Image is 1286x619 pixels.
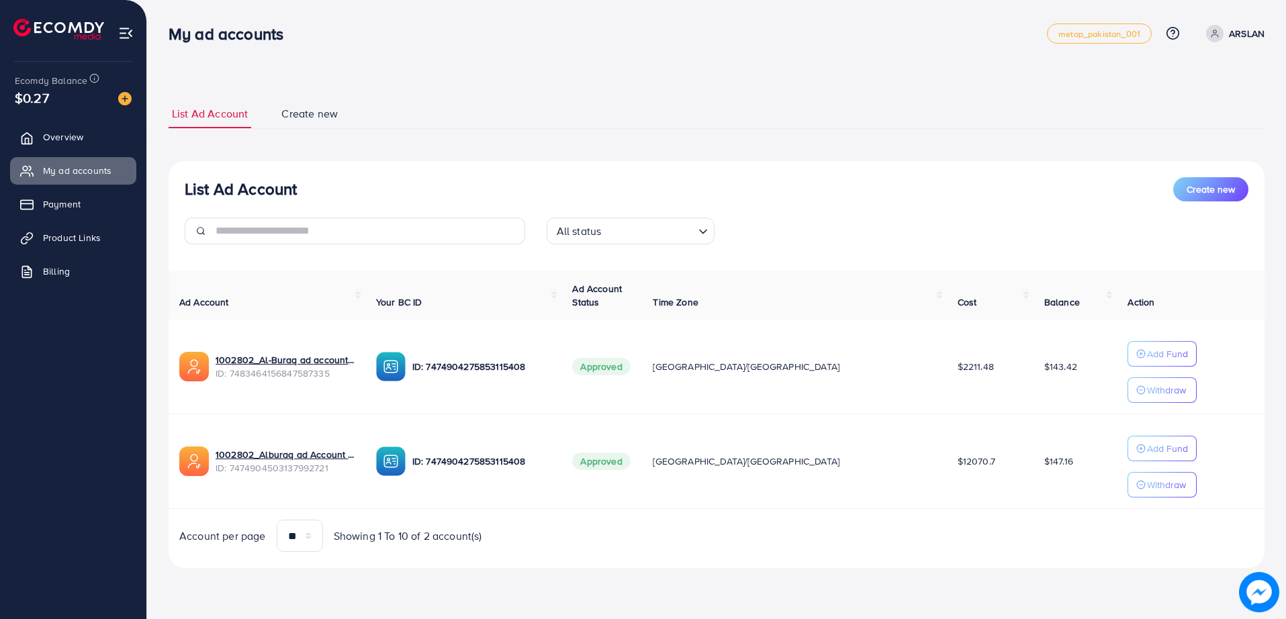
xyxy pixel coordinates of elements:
[43,231,101,244] span: Product Links
[172,106,248,122] span: List Ad Account
[572,358,630,375] span: Approved
[43,130,83,144] span: Overview
[10,124,136,150] a: Overview
[281,106,338,122] span: Create new
[412,453,551,469] p: ID: 7474904275853115408
[1128,295,1154,309] span: Action
[958,295,977,309] span: Cost
[10,157,136,184] a: My ad accounts
[334,528,482,544] span: Showing 1 To 10 of 2 account(s)
[958,360,994,373] span: $2211.48
[216,353,355,381] div: <span class='underline'>1002802_Al-Buraq ad account 02_1742380041767</span></br>7483464156847587335
[169,24,294,44] h3: My ad accounts
[1128,472,1197,497] button: Withdraw
[1044,295,1080,309] span: Balance
[10,258,136,285] a: Billing
[412,359,551,375] p: ID: 7474904275853115408
[43,197,81,211] span: Payment
[185,179,297,199] h3: List Ad Account
[1173,177,1248,201] button: Create new
[118,92,132,105] img: image
[572,282,622,309] span: Ad Account Status
[216,353,355,367] a: 1002802_Al-Buraq ad account 02_1742380041767
[1047,23,1152,44] a: metap_pakistan_001
[605,219,692,241] input: Search for option
[216,448,355,475] div: <span class='underline'>1002802_Alburaq ad Account 1_1740386843243</span></br>7474904503137992721
[179,295,229,309] span: Ad Account
[15,74,87,87] span: Ecomdy Balance
[216,461,355,475] span: ID: 7474904503137992721
[1128,377,1197,403] button: Withdraw
[1147,440,1188,457] p: Add Fund
[1128,341,1197,367] button: Add Fund
[572,453,630,470] span: Approved
[1147,382,1186,398] p: Withdraw
[653,360,839,373] span: [GEOGRAPHIC_DATA]/[GEOGRAPHIC_DATA]
[376,446,406,476] img: ic-ba-acc.ded83a64.svg
[179,528,266,544] span: Account per page
[10,191,136,218] a: Payment
[547,218,715,244] div: Search for option
[118,26,134,41] img: menu
[1229,26,1265,42] p: ARSLAN
[958,455,995,468] span: $12070.7
[653,455,839,468] span: [GEOGRAPHIC_DATA]/[GEOGRAPHIC_DATA]
[10,224,136,251] a: Product Links
[376,295,422,309] span: Your BC ID
[653,295,698,309] span: Time Zone
[216,448,355,461] a: 1002802_Alburaq ad Account 1_1740386843243
[1239,572,1279,612] img: image
[1128,436,1197,461] button: Add Fund
[1147,477,1186,493] p: Withdraw
[15,88,49,107] span: $0.27
[1201,25,1265,42] a: ARSLAN
[1044,360,1077,373] span: $143.42
[179,352,209,381] img: ic-ads-acc.e4c84228.svg
[13,19,104,40] img: logo
[376,352,406,381] img: ic-ba-acc.ded83a64.svg
[554,222,604,241] span: All status
[216,367,355,380] span: ID: 7483464156847587335
[1187,183,1235,196] span: Create new
[43,164,111,177] span: My ad accounts
[179,446,209,476] img: ic-ads-acc.e4c84228.svg
[1058,30,1140,38] span: metap_pakistan_001
[43,265,70,278] span: Billing
[1147,346,1188,362] p: Add Fund
[1044,455,1073,468] span: $147.16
